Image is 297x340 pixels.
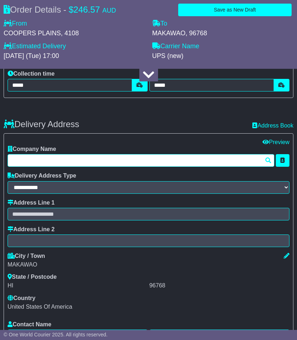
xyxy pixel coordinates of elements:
[61,30,79,37] span: , 4108
[8,199,55,206] label: Address Line 1
[152,20,167,28] label: To
[4,30,61,37] span: COOPERS PLAINS
[152,52,294,60] div: UPS (new)
[8,273,57,280] label: State / Postcode
[8,146,56,152] label: Company Name
[8,226,55,233] label: Address Line 2
[8,261,289,268] div: MAKAWAO
[4,332,108,337] span: © One World Courier 2025. All rights reserved.
[149,282,289,289] div: 96768
[8,321,51,328] label: Contact Name
[73,5,100,14] span: 246.57
[8,252,45,259] label: City / Town
[252,122,293,129] a: Address Book
[8,172,76,179] label: Delivery Address Type
[185,30,207,37] span: , 96768
[262,139,289,145] a: Preview
[152,42,199,50] label: Carrier Name
[4,5,116,15] div: Order Details -
[4,52,145,60] div: [DATE] (Tue) 17:00
[4,120,79,129] h3: Delivery Address
[69,5,73,14] span: $
[8,282,148,289] div: HI
[152,30,186,37] span: MAKAWAO
[4,20,27,28] label: From
[8,295,35,301] label: Country
[8,304,72,310] span: United States Of America
[178,4,292,16] button: Save as New Draft
[4,42,145,50] label: Estimated Delivery
[102,7,116,14] span: AUD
